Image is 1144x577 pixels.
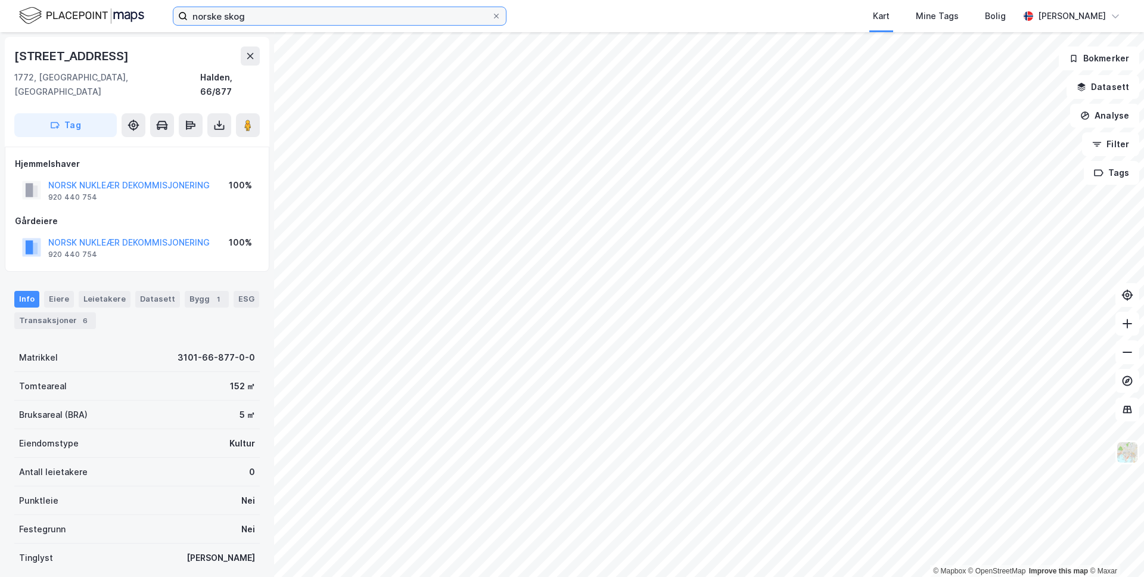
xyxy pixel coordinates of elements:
div: 0 [249,465,255,479]
div: Datasett [135,291,180,308]
button: Datasett [1067,75,1139,99]
div: Hjemmelshaver [15,157,259,171]
button: Tag [14,113,117,137]
div: Kart [873,9,890,23]
div: Bolig [985,9,1006,23]
button: Bokmerker [1059,46,1139,70]
div: [STREET_ADDRESS] [14,46,131,66]
div: Matrikkel [19,350,58,365]
div: 5 ㎡ [240,408,255,422]
div: Transaksjoner [14,312,96,329]
div: [PERSON_NAME] [186,551,255,565]
button: Filter [1082,132,1139,156]
a: Mapbox [933,567,966,575]
div: ESG [234,291,259,308]
div: 100% [229,178,252,193]
img: Z [1116,441,1139,464]
div: 152 ㎡ [230,379,255,393]
div: Antall leietakere [19,465,88,479]
div: Nei [241,522,255,536]
div: 920 440 754 [48,250,97,259]
div: Eiendomstype [19,436,79,451]
div: 1772, [GEOGRAPHIC_DATA], [GEOGRAPHIC_DATA] [14,70,200,99]
img: logo.f888ab2527a4732fd821a326f86c7f29.svg [19,5,144,26]
div: Eiere [44,291,74,308]
div: Gårdeiere [15,214,259,228]
div: Mine Tags [916,9,959,23]
div: Tomteareal [19,379,67,393]
button: Analyse [1070,104,1139,128]
div: [PERSON_NAME] [1038,9,1106,23]
div: 6 [79,315,91,327]
div: Leietakere [79,291,130,308]
div: 1 [212,293,224,305]
div: Punktleie [19,494,58,508]
a: OpenStreetMap [968,567,1026,575]
div: Bruksareal (BRA) [19,408,88,422]
div: Kontrollprogram for chat [1084,520,1144,577]
div: Nei [241,494,255,508]
div: Tinglyst [19,551,53,565]
button: Tags [1084,161,1139,185]
iframe: Chat Widget [1084,520,1144,577]
div: Festegrunn [19,522,66,536]
div: 100% [229,235,252,250]
div: Bygg [185,291,229,308]
div: 920 440 754 [48,193,97,202]
a: Improve this map [1029,567,1088,575]
div: Halden, 66/877 [200,70,260,99]
div: 3101-66-877-0-0 [178,350,255,365]
div: Info [14,291,39,308]
div: Kultur [229,436,255,451]
input: Søk på adresse, matrikkel, gårdeiere, leietakere eller personer [188,7,492,25]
